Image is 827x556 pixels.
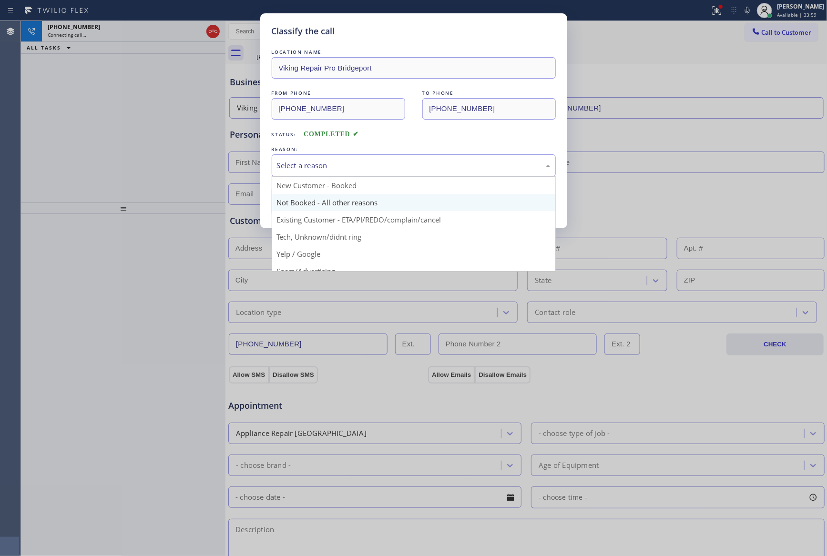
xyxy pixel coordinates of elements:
input: To phone [422,98,556,120]
h5: Classify the call [272,25,335,38]
div: TO PHONE [422,88,556,98]
span: COMPLETED [304,131,359,138]
input: From phone [272,98,405,120]
div: Not Booked - All other reasons [272,194,555,211]
div: Existing Customer - ETA/PI/REDO/complain/cancel [272,211,555,228]
div: New Customer - Booked [272,177,555,194]
div: Select a reason [277,160,551,171]
div: REASON: [272,144,556,154]
div: FROM PHONE [272,88,405,98]
span: Status: [272,131,296,138]
div: Spam/Advertising [272,263,555,280]
div: Yelp / Google [272,245,555,263]
div: Tech, Unknown/didnt ring [272,228,555,245]
div: LOCATION NAME [272,47,556,57]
